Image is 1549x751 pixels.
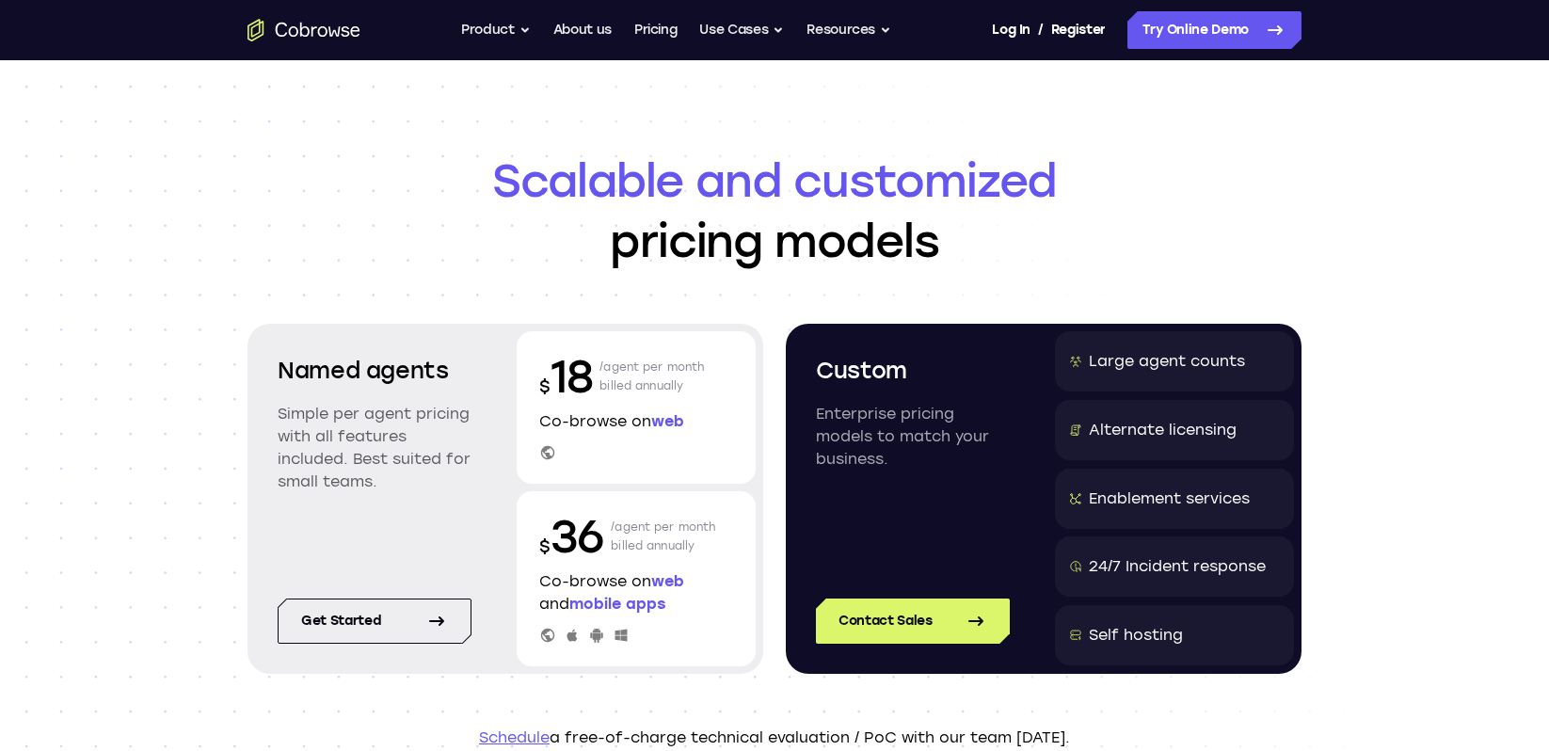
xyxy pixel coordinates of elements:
[553,11,612,49] a: About us
[248,151,1301,211] span: Scalable and customized
[599,346,705,407] p: /agent per month billed annually
[248,151,1301,271] h1: pricing models
[651,412,684,430] span: web
[539,346,592,407] p: 18
[248,727,1301,749] p: a free-of-charge technical evaluation / PoC with our team [DATE].
[248,19,360,41] a: Go to the home page
[539,410,733,433] p: Co-browse on
[651,572,684,590] span: web
[1089,419,1237,441] div: Alternate licensing
[816,354,1010,388] h2: Custom
[461,11,531,49] button: Product
[806,11,891,49] button: Resources
[479,728,550,746] a: Schedule
[569,595,665,613] span: mobile apps
[634,11,678,49] a: Pricing
[816,403,1010,471] p: Enterprise pricing models to match your business.
[1089,624,1183,647] div: Self hosting
[1089,487,1250,510] div: Enablement services
[1089,350,1245,373] div: Large agent counts
[539,536,551,557] span: $
[699,11,784,49] button: Use Cases
[611,506,716,567] p: /agent per month billed annually
[816,599,1010,644] a: Contact Sales
[1127,11,1301,49] a: Try Online Demo
[539,376,551,397] span: $
[278,354,471,388] h2: Named agents
[1038,19,1044,41] span: /
[539,506,603,567] p: 36
[1089,555,1266,578] div: 24/7 Incident response
[992,11,1030,49] a: Log In
[278,403,471,493] p: Simple per agent pricing with all features included. Best suited for small teams.
[278,599,471,644] a: Get started
[1051,11,1106,49] a: Register
[539,570,733,615] p: Co-browse on and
